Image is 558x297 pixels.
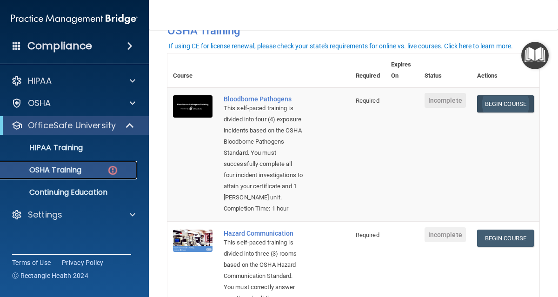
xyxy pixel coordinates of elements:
[385,53,419,87] th: Expires On
[472,53,539,87] th: Actions
[28,209,62,220] p: Settings
[107,165,119,176] img: danger-circle.6113f641.png
[356,97,379,104] span: Required
[167,24,539,37] h4: OSHA Training
[28,98,51,109] p: OSHA
[224,230,304,237] a: Hazard Communication
[224,103,304,203] div: This self-paced training is divided into four (4) exposure incidents based on the OSHA Bloodborne...
[12,271,88,280] span: Ⓒ Rectangle Health 2024
[521,42,549,69] button: Open Resource Center
[350,53,385,87] th: Required
[62,258,104,267] a: Privacy Policy
[224,95,304,103] a: Bloodborne Pathogens
[11,98,135,109] a: OSHA
[11,75,135,86] a: HIPAA
[28,120,116,131] p: OfficeSafe University
[167,53,218,87] th: Course
[6,188,133,197] p: Continuing Education
[6,165,81,175] p: OSHA Training
[425,227,466,242] span: Incomplete
[167,41,514,51] button: If using CE for license renewal, please check your state's requirements for online vs. live cours...
[11,120,135,131] a: OfficeSafe University
[169,43,513,49] div: If using CE for license renewal, please check your state's requirements for online vs. live cours...
[356,231,379,238] span: Required
[27,40,92,53] h4: Compliance
[419,53,472,87] th: Status
[28,75,52,86] p: HIPAA
[11,209,135,220] a: Settings
[12,258,51,267] a: Terms of Use
[224,203,304,214] div: Completion Time: 1 hour
[477,230,534,247] a: Begin Course
[477,95,534,112] a: Begin Course
[425,93,466,108] span: Incomplete
[11,10,138,28] img: PMB logo
[6,143,83,152] p: HIPAA Training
